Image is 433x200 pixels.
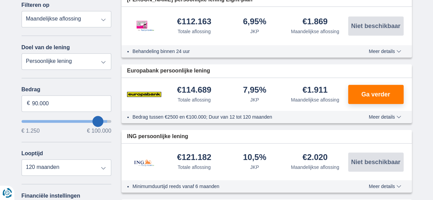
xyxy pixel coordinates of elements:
img: product.pl.alt Leemans Kredieten [127,14,161,38]
span: Niet beschikbaar [351,23,400,29]
label: Bedrag [22,86,112,93]
li: Bedrag tussen €2500 en €100.000; Duur van 12 tot 120 maanden [132,114,344,120]
button: Meer details [364,184,406,189]
div: Totale aflossing [178,28,211,35]
button: Ga verder [348,85,404,104]
div: 7,95% [243,86,266,95]
div: Maandelijkse aflossing [291,164,339,171]
button: Niet beschikbaar [348,152,404,172]
div: Totale aflossing [178,96,211,103]
button: Meer details [364,114,406,120]
li: Minimumduurtijd reeds vanaf 6 maanden [132,183,344,190]
div: 6,95% [243,17,266,27]
span: Meer details [369,115,401,119]
div: €121.182 [177,153,211,162]
div: 10,5% [243,153,266,162]
div: €1.911 [303,86,328,95]
button: Meer details [364,49,406,54]
div: €114.689 [177,86,211,95]
label: Filteren op [22,2,50,8]
div: JKP [250,28,259,35]
div: JKP [250,164,259,171]
span: Meer details [369,184,401,189]
label: Financiële instellingen [22,193,80,199]
span: Meer details [369,49,401,54]
img: product.pl.alt Europabank [127,86,161,103]
span: Niet beschikbaar [351,159,400,165]
button: Niet beschikbaar [348,16,404,36]
div: €112.163 [177,17,211,27]
div: €2.020 [303,153,328,162]
div: Maandelijkse aflossing [291,28,339,35]
span: € 1.250 [22,128,40,134]
div: Maandelijkse aflossing [291,96,339,103]
div: €1.869 [303,17,328,27]
li: Behandeling binnen 24 uur [132,48,344,55]
span: Europabank persoonlijke lening [127,67,210,75]
label: Looptijd [22,150,43,157]
input: wantToBorrow [22,120,112,123]
div: JKP [250,96,259,103]
label: Doel van de lening [22,44,70,51]
span: ING persoonlijke lening [127,133,188,141]
span: € 100.000 [87,128,111,134]
img: product.pl.alt ING [127,150,161,173]
span: Ga verder [361,91,390,97]
div: Totale aflossing [178,164,211,171]
span: € [27,99,30,107]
